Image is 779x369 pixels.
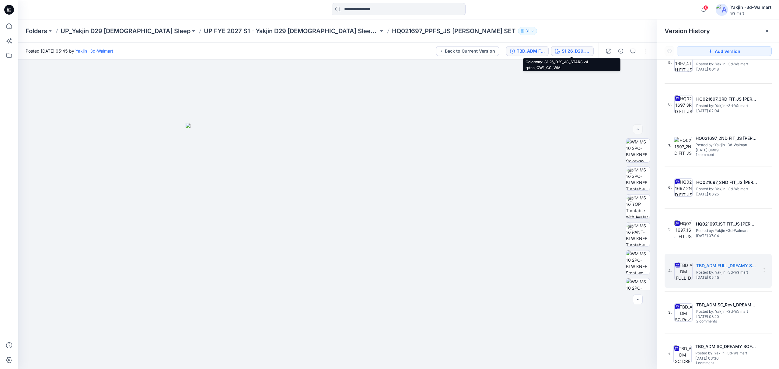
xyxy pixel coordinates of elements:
span: Posted [DATE] 05:45 by [26,48,113,54]
span: [DATE] 06:09 [696,148,756,152]
button: TBD_ADM FULL_DREAMY SOFT TEE AND PANT SET [506,46,549,56]
img: HQ021697_3RD FIT_JS OPP PJ SET [674,95,693,113]
img: avatar [716,4,728,16]
span: Posted by: Yakjin -3d-Walmart [696,269,757,275]
button: Details [616,46,626,56]
img: WM MS 10 2PC-BLW KNEE Colorway wo Avatar [626,139,650,162]
h5: TBD_ADM SC_DREAMY SOFT TEE AND PANT SET [695,343,756,350]
img: TBD_ADM FULL_DREAMY SOFT TEE AND PANT SET [674,262,693,280]
img: WM MS 10 PANT-BLW KNEE Turntable with Avatar [626,222,650,246]
span: Posted by: Yakjin -3d-Walmart [695,350,756,356]
img: WM MS 10 2PC-BLW KNEE Front wo Avatar [626,250,650,274]
span: 1 comment [695,361,738,366]
span: Posted by: Yakjin -3d-Walmart [696,142,756,148]
span: Version History [665,27,710,35]
a: Folders [26,27,47,35]
span: Posted by: Yakjin -3d-Walmart [696,228,757,234]
span: Posted by: Yakjin -3d-Walmart [696,61,757,67]
h5: HQ021697_1ST FIT_JS OPP PJ SET [696,220,757,228]
span: 5. [668,226,672,232]
button: Close [764,29,769,33]
span: 2 comments [696,319,739,324]
span: 4. [668,268,672,274]
span: [DATE] 00:18 [696,67,757,71]
span: [DATE] 05:45 [696,275,757,280]
h5: HQ021697_2ND FIT_JS OPP PJ SET [696,179,757,186]
span: 3. [668,310,672,315]
p: HQ021697_PPFS_JS [PERSON_NAME] SET [392,27,515,35]
button: S1 26_D29_JS_STARS v4 rptcc_CW1_CC_WM [551,46,594,56]
span: 1. [668,351,671,357]
span: 8 [703,5,708,10]
img: TBD_ADM SC_DREAMY SOFT TEE AND PANT SET [673,345,692,363]
span: [DATE] 08:20 [696,315,757,319]
div: Walmart [730,11,771,16]
div: TBD_ADM FULL_DREAMY SOFT TEE AND PANT SET [517,48,545,54]
img: eyJhbGciOiJIUzI1NiIsImtpZCI6IjAiLCJzbHQiOiJzZXMiLCJ0eXAiOiJKV1QifQ.eyJkYXRhIjp7InR5cGUiOiJzdG9yYW... [186,123,490,369]
a: Yakjin -3d-Walmart [75,48,113,53]
button: Back to Current Version [436,46,499,56]
span: 1 comment [696,153,738,157]
span: [DATE] 07:04 [696,234,757,238]
div: Yakjin -3d-Walmart [730,4,771,11]
img: HQ021697_2ND FIT_JS OPP PJ SET [674,178,693,197]
span: Posted by: Yakjin -3d-Walmart [696,186,757,192]
span: [DATE] 06:25 [696,192,757,196]
button: 31 [518,27,537,35]
span: Posted by: Yakjin -3d-Walmart [696,309,757,315]
span: 9. [668,60,672,65]
p: 31 [526,28,529,34]
button: Add version [677,46,772,56]
img: TBD_ADM SC_Rev1_DREAMY SOFT TEE AND PANT SET [674,303,693,322]
span: [DATE] 03:36 [695,356,756,360]
div: S1 26_D29_JS_STARS v4 rptcc_CW1_CC_WM [562,48,590,54]
img: WM MS 10 2PC-BLW KNEE Hip Side 1 wo Avatar [626,278,650,302]
h5: HQ021697_2ND FIT_JS OPP PJ SET [696,135,756,142]
button: Show Hidden Versions [665,46,674,56]
span: 6. [668,185,672,190]
span: 8. [668,102,672,107]
img: HQ021697_1ST FIT_JS OPP PJ SET [674,220,692,238]
img: WM MS 10 TOP Turntable with Avatar [626,195,650,218]
span: [DATE] 02:04 [696,109,757,113]
span: 7. [668,143,671,149]
a: UP FYE 2027 S1 - Yakjin D29 [DEMOGRAPHIC_DATA] Sleepwear [204,27,379,35]
h5: TBD_ADM FULL_DREAMY SOFT TEE AND PANT SET [696,262,757,269]
a: UP_Yakjin D29 [DEMOGRAPHIC_DATA] Sleep [61,27,190,35]
img: HQ021697_2ND FIT_JS OPP PJ SET [674,137,692,155]
h5: TBD_ADM SC_Rev1_DREAMY SOFT TEE AND PANT SET [696,301,757,309]
img: WM MS 10 2PC-BLW KNEE Turntable with Avatar [626,167,650,190]
img: HQ021697_4TH FIT_JS OPP PJ SET [674,53,693,72]
h5: HQ021697_3RD FIT_JS OPP PJ SET [696,95,757,103]
span: Posted by: Yakjin -3d-Walmart [696,103,757,109]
